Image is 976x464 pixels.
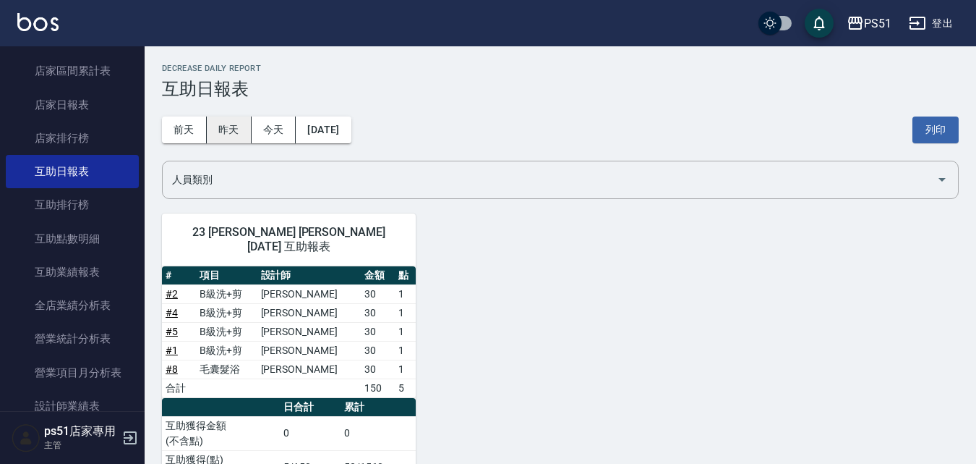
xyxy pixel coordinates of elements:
button: 今天 [252,117,296,143]
td: 1 [395,303,416,322]
button: 列印 [912,117,959,143]
td: 0 [280,416,341,450]
a: 互助排行榜 [6,188,139,222]
th: 日合計 [280,398,341,417]
table: a dense table [162,266,416,398]
td: [PERSON_NAME] [257,284,361,303]
button: 登出 [903,10,959,37]
a: 店家日報表 [6,88,139,122]
td: 5 [395,379,416,397]
h2: Decrease Daily Report [162,64,959,73]
a: 營業統計分析表 [6,322,139,355]
td: 150 [361,379,395,397]
td: 互助獲得金額 (不含點) [162,416,280,450]
input: 人員名稱 [168,167,930,193]
a: 設計師業績表 [6,389,139,423]
a: 互助業績報表 [6,256,139,289]
td: B級洗+剪 [196,341,257,360]
p: 主管 [44,439,118,452]
div: PS51 [864,14,891,33]
button: [DATE] [296,117,351,143]
button: save [805,9,834,38]
a: #5 [166,326,178,337]
th: 金額 [361,266,395,285]
td: 合計 [162,379,196,397]
th: 項目 [196,266,257,285]
a: 店家排行榜 [6,122,139,155]
h5: ps51店家專用 [44,424,118,439]
a: #2 [166,288,178,300]
td: 1 [395,360,416,379]
td: 1 [395,284,416,303]
h3: 互助日報表 [162,79,959,99]
th: # [162,266,196,285]
td: [PERSON_NAME] [257,322,361,341]
a: 營業項目月分析表 [6,356,139,389]
a: #4 [166,307,178,319]
td: [PERSON_NAME] [257,360,361,379]
th: 點 [395,266,416,285]
td: [PERSON_NAME] [257,303,361,322]
th: 累計 [341,398,416,417]
td: B級洗+剪 [196,303,257,322]
img: Logo [17,13,59,31]
a: 互助點數明細 [6,222,139,256]
td: B級洗+剪 [196,322,257,341]
a: 全店業績分析表 [6,289,139,322]
a: 互助日報表 [6,155,139,188]
span: 23 [PERSON_NAME] [PERSON_NAME] [DATE] 互助報表 [179,225,398,254]
a: #1 [166,345,178,356]
button: 昨天 [207,117,252,143]
td: 1 [395,341,416,360]
td: 30 [361,360,395,379]
a: #8 [166,363,178,375]
a: 店家區間累計表 [6,54,139,88]
button: 前天 [162,117,207,143]
td: 30 [361,303,395,322]
button: PS51 [841,9,897,38]
td: 30 [361,284,395,303]
th: 設計師 [257,266,361,285]
td: [PERSON_NAME] [257,341,361,360]
button: Open [930,168,954,191]
td: 毛囊髮浴 [196,360,257,379]
img: Person [12,423,40,452]
td: 1 [395,322,416,341]
td: 0 [341,416,416,450]
td: 30 [361,322,395,341]
td: 30 [361,341,395,360]
td: B級洗+剪 [196,284,257,303]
